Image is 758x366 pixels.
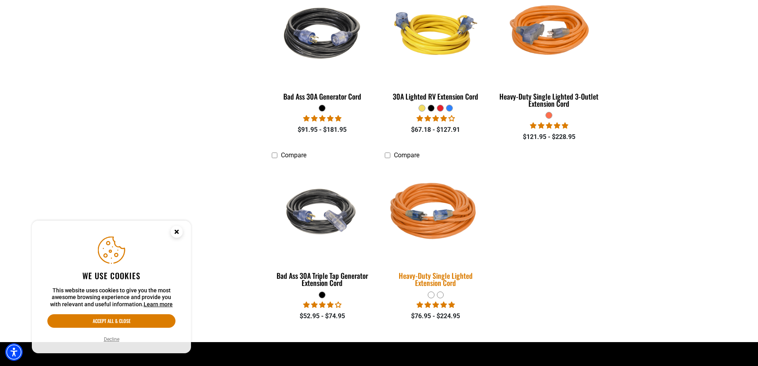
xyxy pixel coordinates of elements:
button: Accept all & close [47,314,175,328]
span: 5.00 stars [303,115,341,122]
aside: Cookie Consent [32,221,191,354]
span: Compare [394,151,419,159]
a: orange Heavy-Duty Single Lighted Extension Cord [385,163,486,291]
h2: We use cookies [47,270,175,281]
span: Compare [281,151,306,159]
img: orange [380,162,491,264]
div: $121.95 - $228.95 [498,132,600,142]
div: Heavy-Duty Single Lighted 3-Outlet Extension Cord [498,93,600,107]
a: This website uses cookies to give you the most awesome browsing experience and provide you with r... [144,301,173,307]
button: Decline [101,335,122,343]
span: 4.11 stars [417,115,455,122]
span: 5.00 stars [530,122,568,129]
div: Accessibility Menu [5,343,23,361]
span: 5.00 stars [417,301,455,309]
div: $76.95 - $224.95 [385,311,486,321]
button: Close this option [162,221,191,245]
p: This website uses cookies to give you the most awesome browsing experience and provide you with r... [47,287,175,308]
div: Heavy-Duty Single Lighted Extension Cord [385,272,486,286]
div: $91.95 - $181.95 [272,125,373,135]
div: Bad Ass 30A Generator Cord [272,93,373,100]
div: 30A Lighted RV Extension Cord [385,93,486,100]
a: black Bad Ass 30A Triple Tap Generator Extension Cord [272,163,373,291]
img: black [272,167,372,258]
div: $67.18 - $127.91 [385,125,486,135]
div: $52.95 - $74.95 [272,311,373,321]
span: 4.00 stars [303,301,341,309]
div: Bad Ass 30A Triple Tap Generator Extension Cord [272,272,373,286]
